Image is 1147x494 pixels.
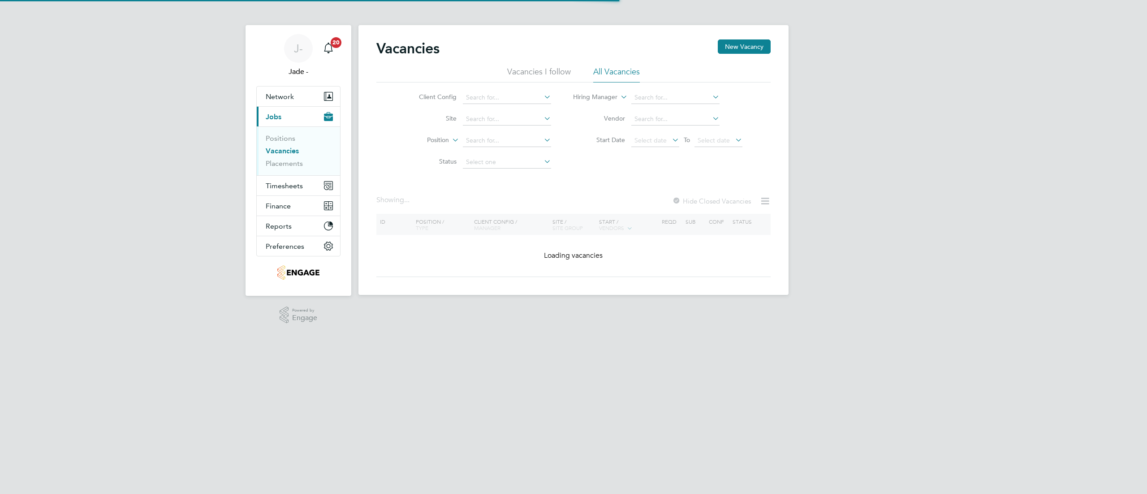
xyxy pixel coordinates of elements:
[266,147,299,155] a: Vacancies
[463,156,551,169] input: Select one
[257,176,340,195] button: Timesheets
[277,265,319,280] img: thornbaker-logo-retina.png
[634,136,667,144] span: Select date
[292,307,317,314] span: Powered by
[463,113,551,126] input: Search for...
[507,66,571,82] li: Vacancies I follow
[681,134,693,146] span: To
[257,126,340,175] div: Jobs
[376,195,411,205] div: Showing
[573,114,625,122] label: Vendor
[319,34,337,63] a: 20
[405,114,457,122] label: Site
[566,93,617,102] label: Hiring Manager
[404,195,410,204] span: ...
[294,43,303,54] span: J-
[257,107,340,126] button: Jobs
[266,202,291,210] span: Finance
[397,136,449,145] label: Position
[292,314,317,322] span: Engage
[256,265,341,280] a: Go to home page
[463,134,551,147] input: Search for...
[256,34,341,77] a: J-Jade -
[463,91,551,104] input: Search for...
[266,92,294,101] span: Network
[266,134,295,143] a: Positions
[593,66,640,82] li: All Vacancies
[405,93,457,101] label: Client Config
[266,159,303,168] a: Placements
[573,136,625,144] label: Start Date
[257,236,340,256] button: Preferences
[672,197,751,205] label: Hide Closed Vacancies
[257,196,340,216] button: Finance
[631,91,720,104] input: Search for...
[257,216,340,236] button: Reports
[698,136,730,144] span: Select date
[405,157,457,165] label: Status
[331,37,341,48] span: 20
[718,39,771,54] button: New Vacancy
[256,66,341,77] span: Jade -
[246,25,351,296] nav: Main navigation
[266,222,292,230] span: Reports
[280,307,318,324] a: Powered byEngage
[631,113,720,126] input: Search for...
[266,113,281,121] span: Jobs
[266,182,303,190] span: Timesheets
[376,39,440,57] h2: Vacancies
[266,242,304,251] span: Preferences
[257,87,340,106] button: Network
